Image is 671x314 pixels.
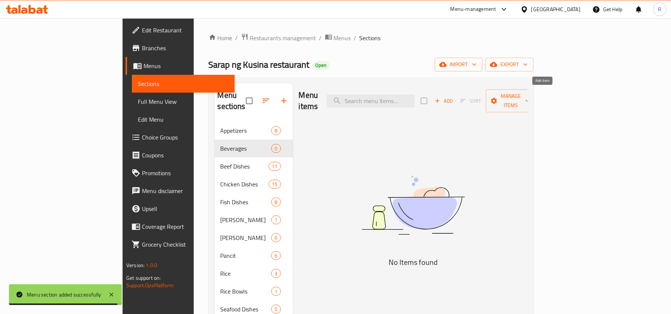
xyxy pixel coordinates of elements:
[492,92,530,110] span: Manage items
[138,79,229,88] span: Sections
[126,218,235,235] a: Coverage Report
[486,89,536,112] button: Manage items
[456,95,486,107] span: Sort items
[221,126,272,135] span: Appetizers
[434,97,454,105] span: Add
[215,157,293,175] div: Beef Dishes11
[320,156,506,254] img: dish.svg
[531,5,580,13] div: [GEOGRAPHIC_DATA]
[221,305,272,314] span: Seafood Dishes
[138,115,229,124] span: Edit Menu
[221,251,272,260] span: Pancit
[221,233,272,242] span: [PERSON_NAME]
[138,97,229,106] span: Full Menu View
[221,287,272,296] span: Rice Bowls
[360,33,381,42] span: Sections
[132,110,235,128] a: Edit Menu
[272,199,280,206] span: 8
[250,33,316,42] span: Restaurants management
[126,200,235,218] a: Upsell
[272,288,280,295] span: 1
[215,122,293,140] div: Appetizers8
[491,60,528,69] span: export
[325,33,351,43] a: Menus
[271,269,281,278] div: items
[271,287,281,296] div: items
[27,291,101,299] div: Menu section added successfully
[215,265,293,282] div: Rice3
[215,247,293,265] div: Pancit6
[319,33,322,42] li: /
[485,58,534,71] button: export
[209,33,534,43] nav: breadcrumb
[275,92,293,110] button: Add section
[221,198,272,206] span: Fish Dishes
[221,144,272,153] span: Beverages
[269,181,280,188] span: 15
[271,215,281,224] div: items
[132,93,235,110] a: Full Menu View
[142,44,229,52] span: Branches
[334,33,351,42] span: Menus
[354,33,357,42] li: /
[313,62,330,68] span: Open
[146,260,157,270] span: 1.0.0
[215,140,293,157] div: Beverages0
[215,229,293,247] div: [PERSON_NAME]6
[126,182,235,200] a: Menu disclaimer
[215,282,293,300] div: Rice Bowls1
[221,180,269,189] span: Chicken Dishes
[126,21,235,39] a: Edit Restaurant
[142,133,229,142] span: Choice Groups
[126,273,161,283] span: Get support on:
[272,127,280,134] span: 8
[142,240,229,249] span: Grocery Checklist
[272,234,280,241] span: 6
[142,26,229,35] span: Edit Restaurant
[269,180,281,189] div: items
[272,217,280,224] span: 1
[241,33,316,43] a: Restaurants management
[272,252,280,259] span: 6
[327,94,415,108] input: search
[271,305,281,314] div: items
[221,162,269,171] span: Beef Dishes
[271,251,281,260] div: items
[126,128,235,146] a: Choice Groups
[271,198,281,206] div: items
[271,144,281,153] div: items
[320,256,506,268] h5: No Items found
[221,233,272,242] div: Pamela Meals
[235,33,238,42] li: /
[126,164,235,182] a: Promotions
[126,260,145,270] span: Version:
[313,61,330,70] div: Open
[126,235,235,253] a: Grocery Checklist
[658,5,661,13] span: R
[142,186,229,195] span: Menu disclaimer
[272,306,280,313] span: 5
[450,5,496,14] div: Menu-management
[272,270,280,277] span: 3
[126,57,235,75] a: Menus
[142,151,229,160] span: Coupons
[215,193,293,211] div: Fish Dishes8
[126,281,174,290] a: Support.OpsPlatform
[126,146,235,164] a: Coupons
[221,269,272,278] span: Rice
[142,204,229,213] span: Upsell
[269,163,280,170] span: 11
[221,215,272,224] span: [PERSON_NAME]
[432,95,456,107] button: Add
[221,215,272,224] div: Mami Noodles
[142,169,229,177] span: Promotions
[132,75,235,93] a: Sections
[271,233,281,242] div: items
[435,58,482,71] button: import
